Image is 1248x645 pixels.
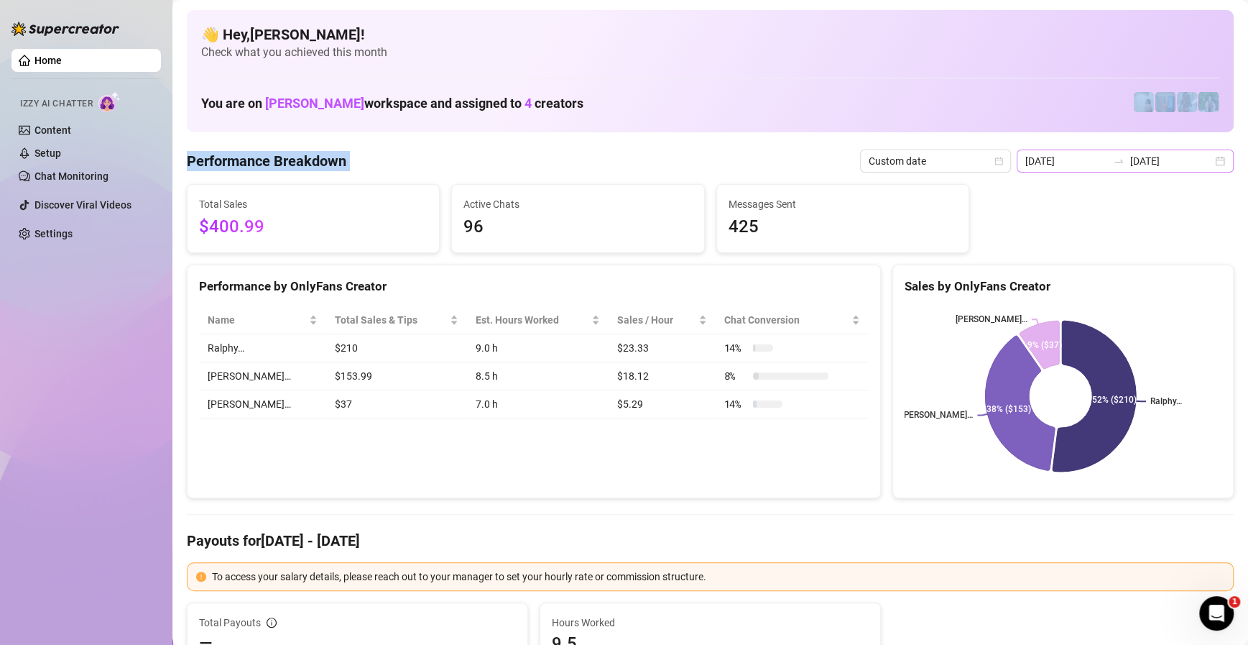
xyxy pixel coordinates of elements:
[724,312,849,328] span: Chat Conversion
[724,340,747,356] span: 14 %
[20,97,93,111] span: Izzy AI Chatter
[956,314,1027,324] text: [PERSON_NAME]…
[34,124,71,136] a: Content
[609,334,716,362] td: $23.33
[729,196,957,212] span: Messages Sent
[1198,92,1219,112] img: Nathaniel
[617,312,695,328] span: Sales / Hour
[267,618,277,628] span: info-circle
[265,96,364,111] span: [PERSON_NAME]
[199,390,326,418] td: [PERSON_NAME]…
[905,277,1221,296] div: Sales by OnlyFans Creator
[716,306,869,334] th: Chat Conversion
[208,312,306,328] span: Name
[199,196,427,212] span: Total Sales
[729,214,957,241] span: 425
[609,390,716,418] td: $5.29
[1229,596,1240,608] span: 1
[724,368,747,384] span: 8 %
[1025,153,1107,169] input: Start date
[187,151,346,171] h4: Performance Breakdown
[212,569,1224,585] div: To access your salary details, please reach out to your manager to set your hourly rate or commis...
[463,196,692,212] span: Active Chats
[1113,155,1124,167] span: to
[609,362,716,390] td: $18.12
[1177,92,1197,112] img: Nathaniel
[34,228,73,239] a: Settings
[34,55,62,66] a: Home
[901,411,973,421] text: [PERSON_NAME]…
[201,45,1219,60] span: Check what you achieved this month
[199,277,869,296] div: Performance by OnlyFans Creator
[199,615,261,631] span: Total Payouts
[199,362,326,390] td: [PERSON_NAME]…
[1155,92,1175,112] img: Wayne
[1113,155,1124,167] span: swap-right
[335,312,447,328] span: Total Sales & Tips
[196,572,206,582] span: exclamation-circle
[524,96,532,111] span: 4
[1130,153,1212,169] input: End date
[724,396,747,412] span: 14 %
[467,334,609,362] td: 9.0 h
[34,170,108,182] a: Chat Monitoring
[326,390,467,418] td: $37
[201,24,1219,45] h4: 👋 Hey, [PERSON_NAME] !
[199,214,427,241] span: $400.99
[326,306,467,334] th: Total Sales & Tips
[463,214,692,241] span: 96
[201,96,583,111] h1: You are on workspace and assigned to creators
[34,147,61,159] a: Setup
[199,334,326,362] td: Ralphy…
[609,306,716,334] th: Sales / Hour
[552,615,869,631] span: Hours Worked
[199,306,326,334] th: Name
[1150,396,1182,406] text: Ralphy…
[1199,596,1234,631] iframe: Intercom live chat
[34,199,131,211] a: Discover Viral Videos
[98,91,121,112] img: AI Chatter
[467,362,609,390] td: 8.5 h
[326,362,467,390] td: $153.99
[869,150,1002,172] span: Custom date
[326,334,467,362] td: $210
[476,312,588,328] div: Est. Hours Worked
[11,22,119,36] img: logo-BBDzfeDw.svg
[1134,92,1154,112] img: Ralphy
[467,390,609,418] td: 7.0 h
[994,157,1003,165] span: calendar
[187,531,1234,551] h4: Payouts for [DATE] - [DATE]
